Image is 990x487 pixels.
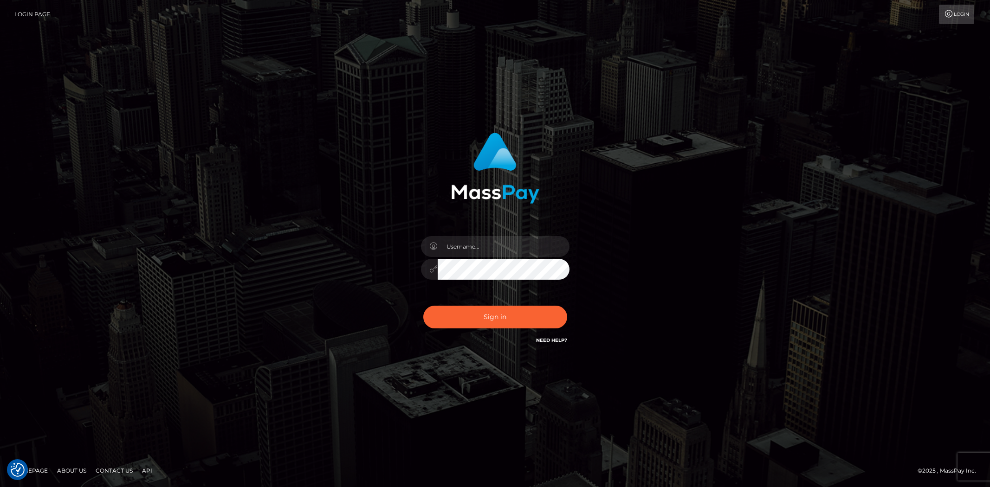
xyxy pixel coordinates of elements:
[10,463,52,478] a: Homepage
[423,306,567,328] button: Sign in
[438,236,569,257] input: Username...
[939,5,974,24] a: Login
[138,463,156,478] a: API
[536,337,567,343] a: Need Help?
[53,463,90,478] a: About Us
[11,463,25,477] img: Revisit consent button
[14,5,50,24] a: Login Page
[451,133,539,204] img: MassPay Login
[92,463,136,478] a: Contact Us
[918,466,983,476] div: © 2025 , MassPay Inc.
[11,463,25,477] button: Consent Preferences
